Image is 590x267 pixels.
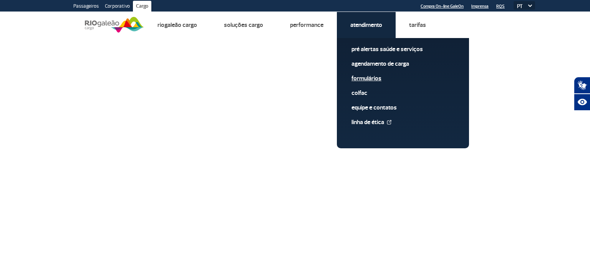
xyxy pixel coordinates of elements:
[409,21,426,29] a: Tarifas
[351,103,454,112] a: Equipe e Contatos
[351,118,454,126] a: Linha de Ética
[421,4,464,9] a: Compra On-line GaleOn
[351,74,454,83] a: Formulários
[351,60,454,68] a: Agendamento de Carga
[471,4,489,9] a: Imprensa
[70,1,102,13] a: Passageiros
[351,45,454,53] a: Pré alertas Saúde e Serviços
[574,94,590,111] button: Abrir recursos assistivos.
[387,120,391,124] img: External Link Icon
[496,4,505,9] a: RQS
[102,1,133,13] a: Corporativo
[224,21,263,29] a: Soluções Cargo
[574,77,590,94] button: Abrir tradutor de língua de sinais.
[133,1,151,13] a: Cargo
[351,89,454,97] a: Colfac
[290,21,323,29] a: Performance
[350,21,382,29] a: Atendimento
[574,77,590,111] div: Plugin de acessibilidade da Hand Talk.
[157,21,197,29] a: Riogaleão Cargo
